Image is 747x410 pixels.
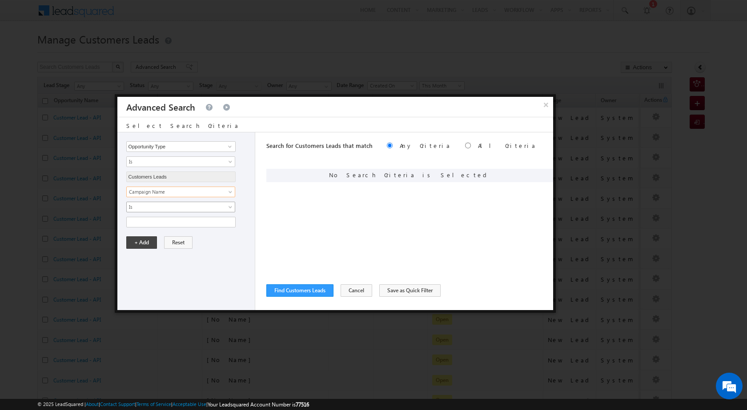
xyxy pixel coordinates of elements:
input: Type to Search [126,141,236,152]
div: Minimize live chat window [146,4,167,26]
div: Chat with us now [46,47,149,58]
a: Show All Items [223,142,234,151]
button: Reset [164,236,193,249]
a: About [86,401,99,407]
a: Is [126,202,235,212]
label: All Criteria [478,142,536,149]
button: + Add [126,236,157,249]
span: Your Leadsquared Account Number is [208,401,309,408]
span: Campaign Name [127,188,223,196]
span: Is [127,203,223,211]
button: × [539,97,553,112]
input: Type to Search [126,171,236,182]
button: Find Customers Leads [266,284,333,297]
a: Contact Support [100,401,135,407]
a: Campaign Name [126,187,235,197]
button: Cancel [341,284,372,297]
span: 77516 [296,401,309,408]
a: Acceptable Use [173,401,206,407]
span: Search for Customers Leads that match [266,142,373,149]
h3: Advanced Search [126,97,195,117]
button: Save as Quick Filter [379,284,441,297]
textarea: Type your message and hit 'Enter' [12,82,162,266]
div: No Search Criteria is Selected [266,169,553,182]
label: Any Criteria [400,142,451,149]
span: Is [127,158,223,166]
span: Select Search Criteria [126,122,239,129]
a: Is [126,156,235,167]
span: © 2025 LeadSquared | | | | | [37,400,309,409]
em: Start Chat [121,274,161,286]
a: Terms of Service [137,401,171,407]
img: d_60004797649_company_0_60004797649 [15,47,37,58]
